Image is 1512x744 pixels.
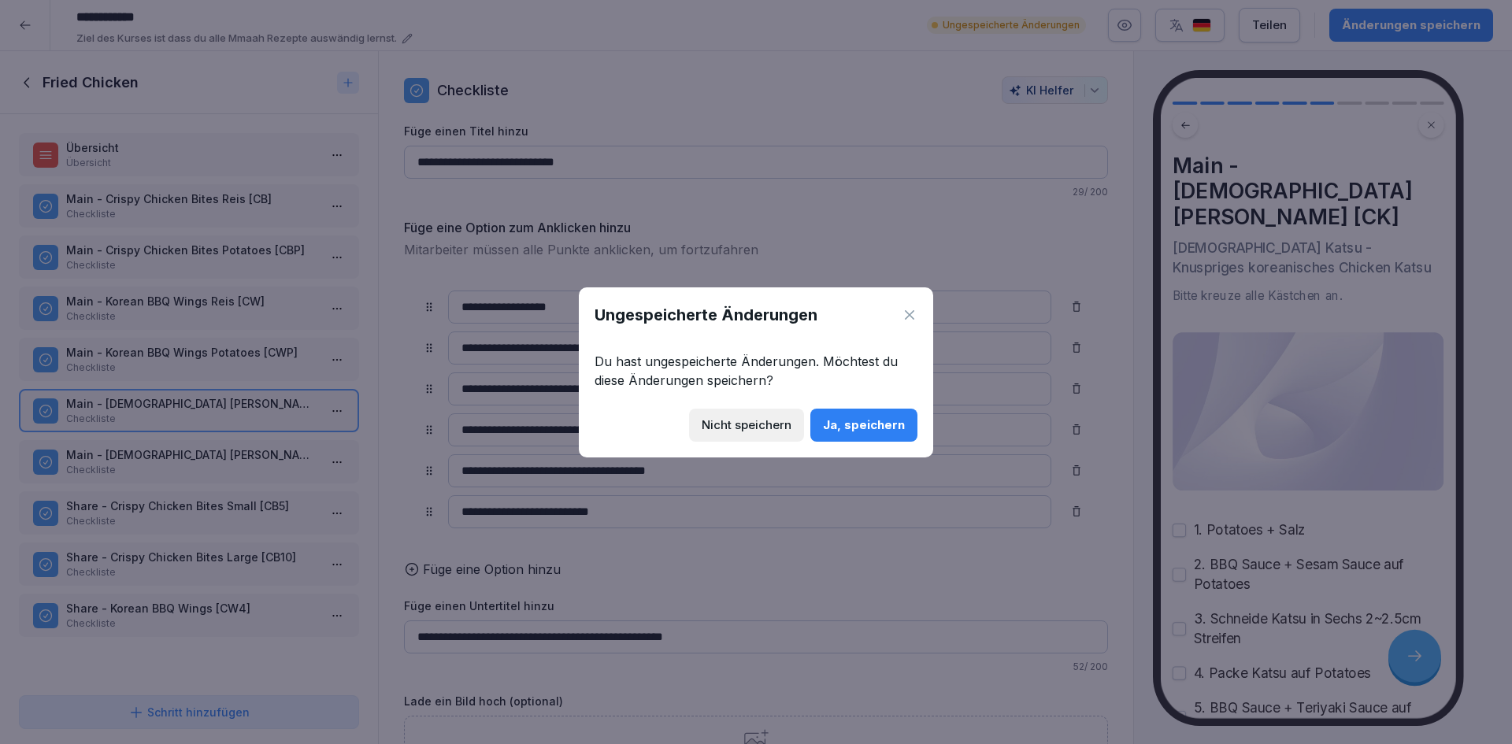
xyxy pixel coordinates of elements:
p: Du hast ungespeicherte Änderungen. Möchtest du diese Änderungen speichern? [595,352,917,390]
h1: Ungespeicherte Änderungen [595,303,817,327]
div: Nicht speichern [702,416,791,434]
button: Nicht speichern [689,409,804,442]
button: Ja, speichern [810,409,917,442]
div: Ja, speichern [823,416,905,434]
